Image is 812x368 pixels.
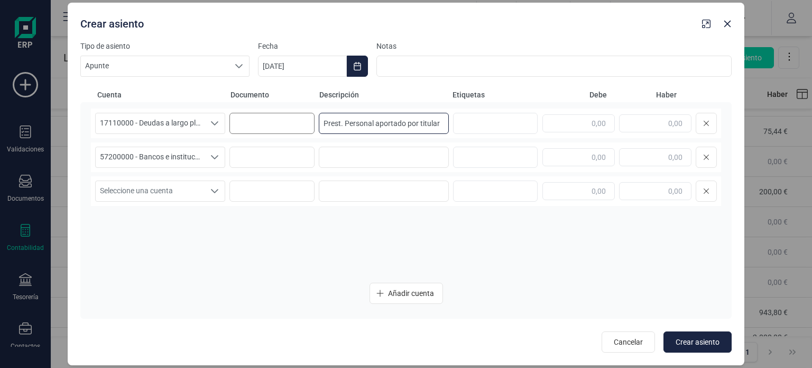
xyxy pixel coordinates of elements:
input: 0,00 [542,114,615,132]
span: Seleccione una cuenta [96,181,205,201]
span: Cancelar [614,337,643,347]
button: Cancelar [602,331,655,353]
span: Apunte [81,56,229,76]
span: Añadir cuenta [388,288,434,299]
span: Debe [541,89,607,100]
label: Fecha [258,41,368,51]
span: Crear asiento [676,337,719,347]
span: 17110000 - Deudas a largo plazo con socios [96,113,205,133]
span: Documento [230,89,315,100]
span: Cuenta [97,89,226,100]
input: 0,00 [619,114,691,132]
div: Seleccione una cuenta [205,147,225,167]
input: 0,00 [619,148,691,166]
span: Etiquetas [453,89,537,100]
input: 0,00 [542,182,615,200]
div: Seleccione una cuenta [205,113,225,133]
span: 57200000 - Bancos e instituciones de crédito c/c vista, euros [96,147,205,167]
button: Crear asiento [663,331,732,353]
button: Añadir cuenta [370,283,443,304]
span: Descripción [319,89,448,100]
span: Haber [611,89,677,100]
input: 0,00 [619,182,691,200]
input: 0,00 [542,148,615,166]
button: Choose Date [347,56,368,77]
button: Close [719,15,736,32]
label: Notas [376,41,732,51]
div: Crear asiento [76,12,698,31]
label: Tipo de asiento [80,41,250,51]
div: Seleccione una cuenta [205,181,225,201]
